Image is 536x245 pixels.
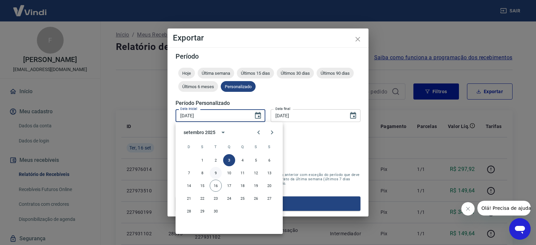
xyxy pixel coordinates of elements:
button: 24 [223,192,235,204]
span: terça-feira [210,140,222,154]
button: 9 [210,167,222,179]
button: 10 [223,167,235,179]
button: 18 [237,180,249,192]
div: Últimos 15 dias [237,68,274,78]
button: 8 [196,167,208,179]
button: 26 [250,192,262,204]
span: Últimos 90 dias [317,71,354,76]
div: setembro 2025 [184,129,215,136]
div: Hoje [178,68,195,78]
span: quinta-feira [237,140,249,154]
div: Personalizado [221,81,256,92]
button: 3 [223,154,235,166]
span: Últimos 6 meses [178,84,218,89]
button: 1 [196,154,208,166]
label: Data final [275,106,290,111]
span: segunda-feira [196,140,208,154]
button: 16 [210,180,222,192]
button: 21 [183,192,195,204]
button: 28 [183,205,195,217]
span: sexta-feira [250,140,262,154]
button: 29 [196,205,208,217]
iframe: Botão para abrir a janela de mensagens [509,218,531,240]
button: 30 [210,205,222,217]
button: 5 [250,154,262,166]
h5: Período Personalizado [176,100,360,107]
input: DD/MM/YYYY [176,109,249,122]
button: 7 [183,167,195,179]
button: 4 [237,154,249,166]
button: 6 [263,154,275,166]
span: domingo [183,140,195,154]
button: 23 [210,192,222,204]
button: Previous month [252,126,265,139]
div: Últimos 90 dias [317,68,354,78]
div: Última semana [198,68,234,78]
button: Choose date, selected date is 3 de set de 2025 [251,109,265,122]
div: Últimos 6 meses [178,81,218,92]
button: 19 [250,180,262,192]
span: Personalizado [221,84,256,89]
input: DD/MM/YYYY [271,109,344,122]
button: 13 [263,167,275,179]
iframe: Fechar mensagem [461,202,475,216]
button: 2 [210,154,222,166]
span: Olá! Precisa de ajuda? [4,5,56,10]
span: Última semana [198,71,234,76]
iframe: Mensagem da empresa [477,201,531,216]
button: 12 [250,167,262,179]
h4: Exportar [173,34,363,42]
span: Últimos 15 dias [237,71,274,76]
button: 22 [196,192,208,204]
button: 25 [237,192,249,204]
button: 27 [263,192,275,204]
h5: Período [176,53,360,60]
button: 20 [263,180,275,192]
button: 15 [196,180,208,192]
button: close [350,31,366,47]
span: Hoje [178,71,195,76]
label: Data inicial [180,106,197,111]
button: 11 [237,167,249,179]
span: sábado [263,140,275,154]
button: 17 [223,180,235,192]
button: Choose date, selected date is 16 de set de 2025 [346,109,360,122]
button: 14 [183,180,195,192]
button: calendar view is open, switch to year view [217,127,229,138]
span: Últimos 30 dias [277,71,314,76]
span: quarta-feira [223,140,235,154]
button: Next month [265,126,279,139]
div: Últimos 30 dias [277,68,314,78]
